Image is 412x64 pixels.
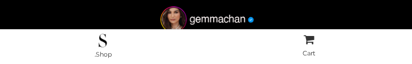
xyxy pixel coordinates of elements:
[99,34,107,47] img: .Shop
[95,50,112,58] span: .Shop
[155,10,256,38] a: gemmachan
[158,6,256,38] img: gemmachan
[303,49,315,57] span: Cart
